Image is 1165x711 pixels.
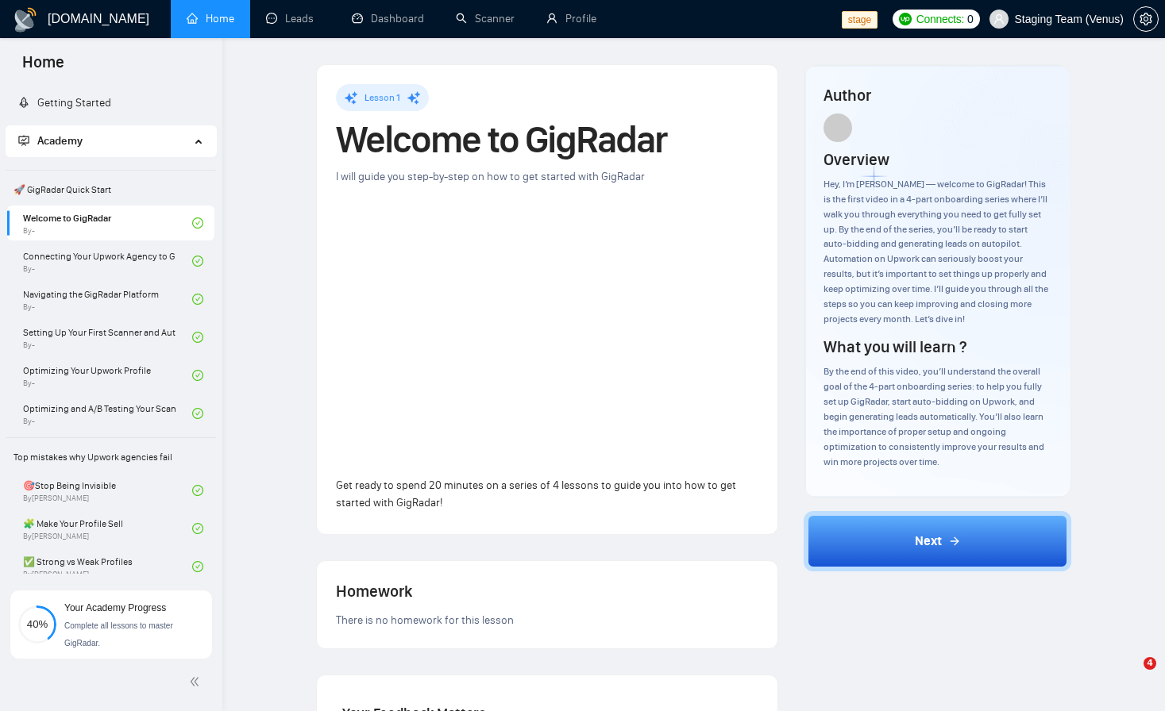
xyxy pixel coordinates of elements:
span: user [993,13,1005,25]
button: setting [1133,6,1159,32]
a: rocketGetting Started [18,96,111,110]
a: Connecting Your Upwork Agency to GigRadarBy- [23,244,192,279]
span: setting [1134,13,1158,25]
span: check-circle [192,370,203,381]
span: Connects: [916,10,964,28]
a: homeHome [187,12,234,25]
span: I will guide you step-by-step on how to get started with GigRadar [336,170,645,183]
span: 4 [1144,657,1156,670]
span: 0 [967,10,974,28]
a: 🧩 Make Your Profile SellBy[PERSON_NAME] [23,511,192,546]
h1: Welcome to GigRadar [336,122,758,157]
a: Optimizing Your Upwork ProfileBy- [23,358,192,393]
h4: Author [824,84,1051,106]
span: Academy [37,134,83,148]
a: setting [1133,13,1159,25]
a: Navigating the GigRadar PlatformBy- [23,282,192,317]
div: By the end of this video, you’ll understand the overall goal of the 4-part onboarding series: to ... [824,364,1051,469]
span: check-circle [192,485,203,496]
span: check-circle [192,523,203,534]
img: logo [13,7,38,33]
a: Setting Up Your First Scanner and Auto-BidderBy- [23,320,192,355]
img: upwork-logo.png [899,13,912,25]
a: Optimizing and A/B Testing Your Scanner for Better ResultsBy- [23,396,192,431]
a: Welcome to GigRadarBy- [23,206,192,240]
span: 🚀 GigRadar Quick Start [7,174,214,206]
span: stage [842,11,878,29]
span: Next [915,532,942,551]
span: There is no homework for this lesson [336,613,514,627]
span: Academy [18,134,83,148]
span: check-circle [192,294,203,305]
span: Lesson 1 [365,92,400,103]
iframe: Intercom live chat [1111,657,1149,695]
span: check-circle [192,332,203,343]
span: Home [10,51,77,84]
h4: Homework [336,580,758,602]
div: Hey, I’m [PERSON_NAME] — welcome to GigRadar! This is the first video in a 4-part onboarding seri... [824,177,1051,326]
span: check-circle [192,256,203,267]
span: double-left [189,674,205,690]
a: messageLeads [266,12,320,25]
span: check-circle [192,217,203,229]
span: Your Academy Progress [64,602,166,613]
span: check-circle [192,408,203,419]
span: Top mistakes why Upwork agencies fail [7,441,214,473]
span: 40% [18,619,56,629]
li: Getting Started [6,87,216,119]
h4: Overview [824,148,889,171]
span: check-circle [192,561,203,572]
a: dashboardDashboard [352,12,424,25]
a: ✅ Strong vs Weak ProfilesBy[PERSON_NAME] [23,549,192,584]
a: searchScanner [456,12,515,25]
button: Next [804,511,1071,571]
span: Complete all lessons to master GigRadar. [64,621,173,648]
span: Get ready to spend 20 minutes on a series of 4 lessons to guide you into how to get started with ... [336,478,736,509]
span: fund-projection-screen [18,135,29,146]
a: userProfile [546,12,596,25]
h4: What you will learn ? [824,336,966,358]
a: 🎯Stop Being InvisibleBy[PERSON_NAME] [23,473,192,508]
